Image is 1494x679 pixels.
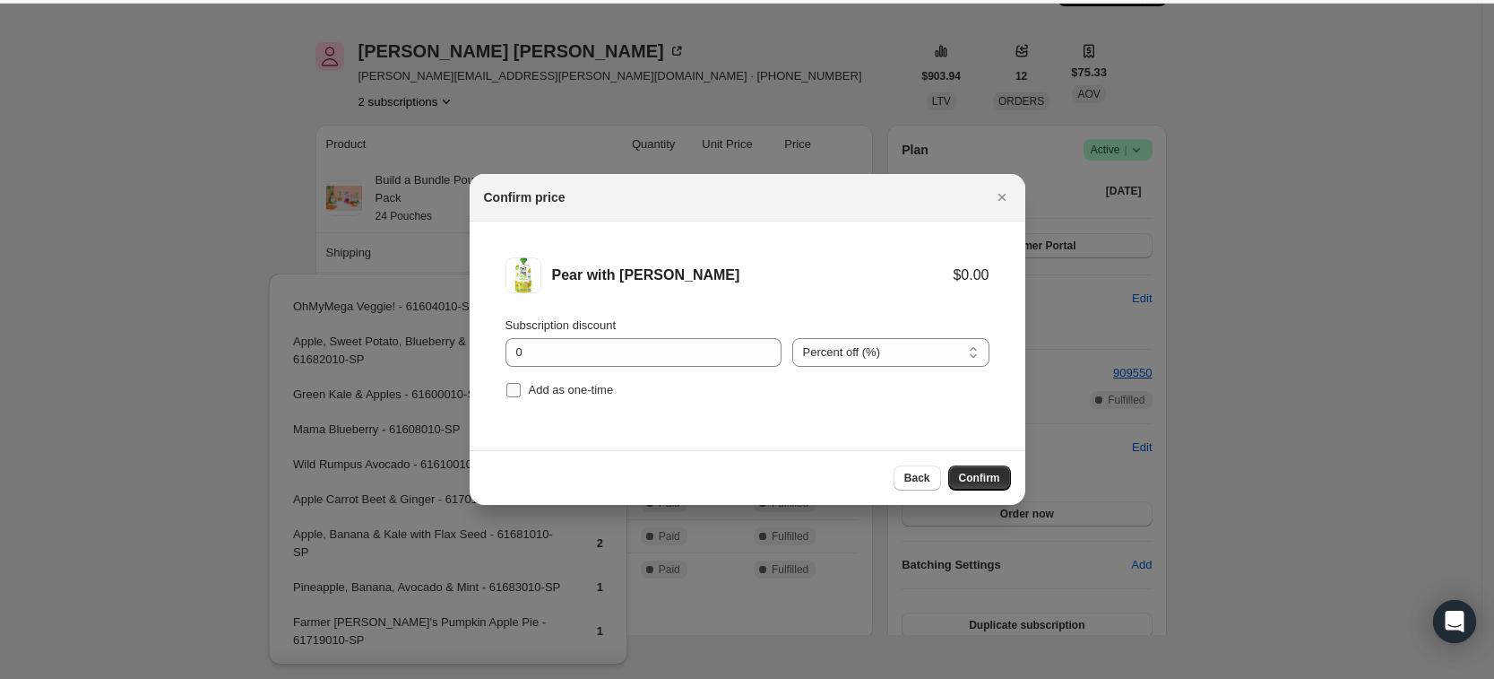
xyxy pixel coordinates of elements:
div: Open Intercom Messenger [1433,600,1476,643]
h2: Confirm price [484,188,566,206]
button: Back [894,466,941,491]
button: Close [989,185,1015,210]
span: Back [904,471,930,485]
span: Subscription discount [505,318,617,332]
span: Add as one-time [529,383,614,396]
button: Confirm [948,466,1011,491]
div: $0.00 [953,266,989,284]
span: Confirm [959,471,1000,485]
div: Pear with [PERSON_NAME] [552,266,954,284]
img: Pear with Ginger [505,257,541,293]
